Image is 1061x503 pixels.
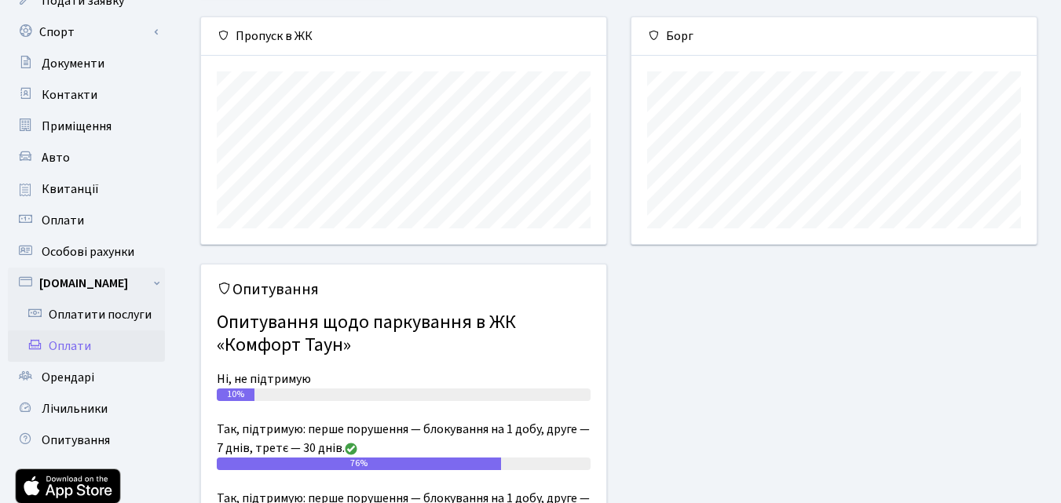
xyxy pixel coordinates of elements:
[42,86,97,104] span: Контакти
[8,16,165,48] a: Спорт
[217,388,254,401] div: 10%
[8,299,165,330] a: Оплатити послуги
[8,205,165,236] a: Оплати
[8,142,165,173] a: Авто
[42,55,104,72] span: Документи
[42,432,110,449] span: Опитування
[42,180,99,198] span: Квитанції
[217,457,501,470] div: 76%
[42,400,108,417] span: Лічильники
[8,425,165,456] a: Опитування
[217,280,591,299] h5: Опитування
[8,79,165,111] a: Контакти
[42,369,94,386] span: Орендарі
[8,362,165,393] a: Орендарі
[217,370,591,388] div: Ні, не підтримую
[42,243,134,261] span: Особові рахунки
[217,305,591,363] h4: Опитування щодо паркування в ЖК «Комфорт Таун»
[8,330,165,362] a: Оплати
[631,17,1037,56] div: Борг
[42,149,70,166] span: Авто
[8,236,165,268] a: Особові рахунки
[42,212,84,229] span: Оплати
[8,393,165,425] a: Лічильники
[8,268,165,299] a: [DOMAIN_NAME]
[8,48,165,79] a: Документи
[8,173,165,205] a: Квитанції
[217,420,591,457] div: Так, підтримую: перше порушення — блокування на 1 добу, друге — 7 днів, третє — 30 днів.
[42,118,112,135] span: Приміщення
[8,111,165,142] a: Приміщення
[201,17,606,56] div: Пропуск в ЖК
